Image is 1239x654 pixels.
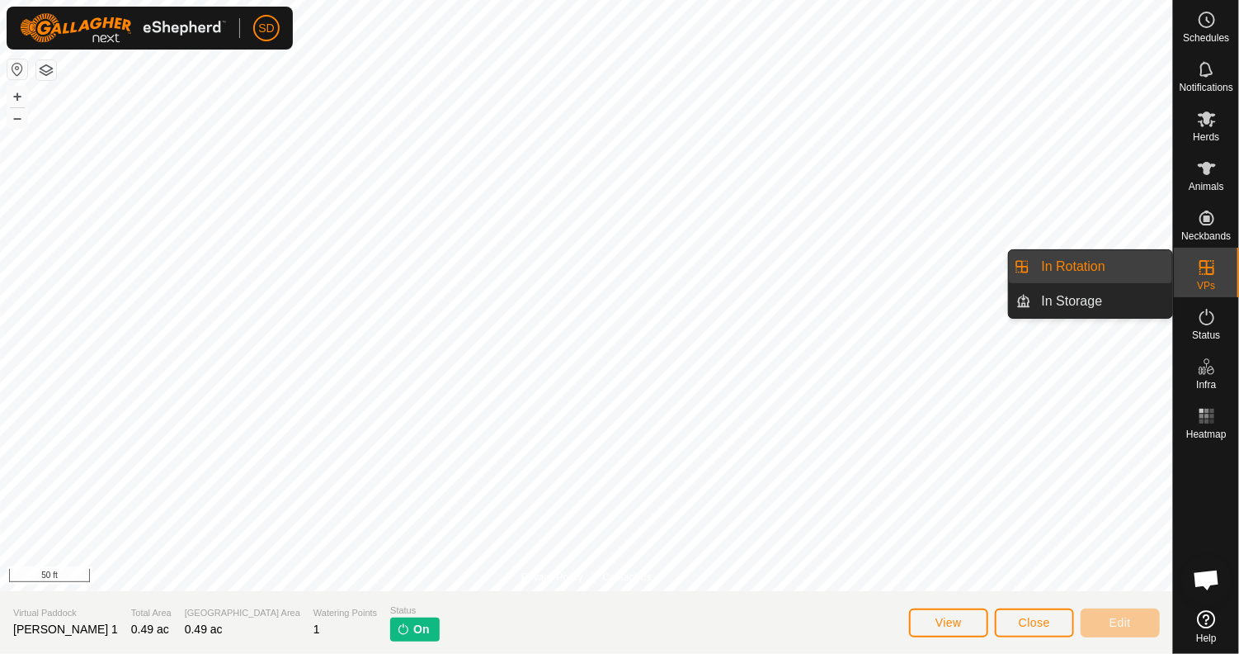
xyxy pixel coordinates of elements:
[521,570,583,585] a: Privacy Policy
[258,20,274,37] span: SD
[36,60,56,80] button: Map Layers
[413,621,429,638] span: On
[1189,182,1224,192] span: Animals
[1174,604,1239,650] a: Help
[1183,33,1229,43] span: Schedules
[1192,330,1220,340] span: Status
[20,13,226,43] img: Gallagher Logo
[313,623,320,636] span: 1
[1186,429,1227,439] span: Heatmap
[13,606,118,620] span: Virtual Paddock
[1009,285,1172,318] li: In Storage
[1182,555,1232,604] div: Open chat
[995,609,1074,637] button: Close
[1196,633,1217,643] span: Help
[1197,281,1215,291] span: VPs
[185,606,300,620] span: [GEOGRAPHIC_DATA] Area
[1019,616,1050,629] span: Close
[1042,257,1105,277] span: In Rotation
[185,623,223,636] span: 0.49 ac
[390,604,439,618] span: Status
[13,623,118,636] span: [PERSON_NAME] 1
[1196,380,1216,390] span: Infra
[1180,83,1233,92] span: Notifications
[1032,285,1173,318] a: In Storage
[1193,132,1219,142] span: Herds
[1009,250,1172,283] li: In Rotation
[131,606,172,620] span: Total Area
[397,623,410,636] img: turn-on
[313,606,377,620] span: Watering Points
[1181,231,1231,241] span: Neckbands
[7,87,27,107] button: +
[1032,250,1173,283] a: In Rotation
[1042,291,1103,311] span: In Storage
[7,59,27,79] button: Reset Map
[1109,616,1131,629] span: Edit
[131,623,169,636] span: 0.49 ac
[909,609,988,637] button: View
[7,108,27,128] button: –
[935,616,962,629] span: View
[603,570,652,585] a: Contact Us
[1081,609,1160,637] button: Edit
